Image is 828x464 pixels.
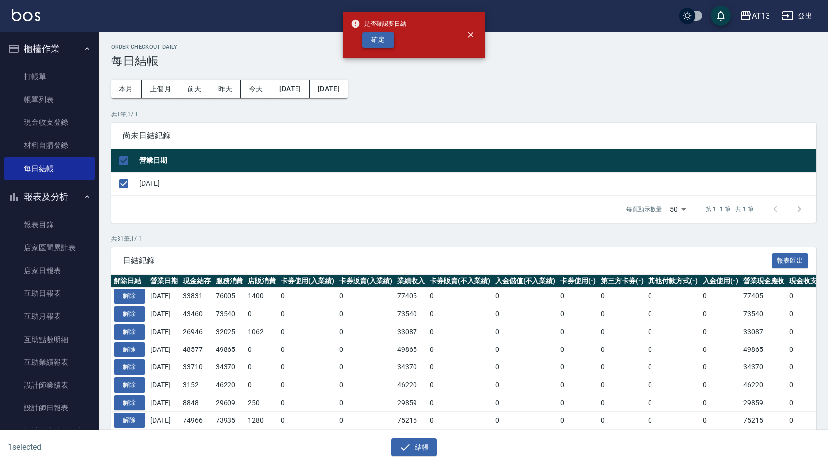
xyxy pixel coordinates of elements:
[598,376,646,394] td: 0
[493,341,558,358] td: 0
[114,306,145,322] button: 解除
[493,394,558,411] td: 0
[245,394,278,411] td: 250
[736,6,774,26] button: AT13
[741,305,787,323] td: 73540
[213,411,246,429] td: 73935
[148,411,180,429] td: [DATE]
[395,376,427,394] td: 46220
[111,44,816,50] h2: Order checkout daily
[741,341,787,358] td: 49865
[213,305,246,323] td: 73540
[558,288,598,305] td: 0
[245,323,278,341] td: 1062
[646,376,700,394] td: 0
[598,394,646,411] td: 0
[245,305,278,323] td: 0
[278,394,337,411] td: 0
[493,275,558,288] th: 入金儲值(不入業績)
[558,358,598,376] td: 0
[427,275,493,288] th: 卡券販賣(不入業績)
[245,376,278,394] td: 0
[278,305,337,323] td: 0
[427,376,493,394] td: 0
[558,305,598,323] td: 0
[558,323,598,341] td: 0
[114,289,145,304] button: 解除
[180,305,213,323] td: 43460
[4,65,95,88] a: 打帳單
[362,32,394,48] button: 確定
[395,323,427,341] td: 33087
[558,275,598,288] th: 卡券使用(-)
[245,411,278,429] td: 1280
[148,305,180,323] td: [DATE]
[558,341,598,358] td: 0
[114,413,145,428] button: 解除
[741,323,787,341] td: 33087
[111,275,148,288] th: 解除日結
[180,341,213,358] td: 48577
[142,80,179,98] button: 上個月
[646,275,700,288] th: 其他付款方式(-)
[493,411,558,429] td: 0
[213,376,246,394] td: 46220
[741,288,787,305] td: 77405
[4,134,95,157] a: 材料自購登錄
[460,24,481,46] button: close
[4,282,95,305] a: 互助日報表
[741,275,787,288] th: 營業現金應收
[213,275,246,288] th: 服務消費
[646,305,700,323] td: 0
[337,394,395,411] td: 0
[4,88,95,111] a: 帳單列表
[598,275,646,288] th: 第三方卡券(-)
[646,394,700,411] td: 0
[337,323,395,341] td: 0
[4,305,95,328] a: 互助月報表
[700,411,741,429] td: 0
[180,275,213,288] th: 現金結存
[114,359,145,375] button: 解除
[337,411,395,429] td: 0
[4,328,95,351] a: 互助點數明細
[278,288,337,305] td: 0
[558,376,598,394] td: 0
[278,341,337,358] td: 0
[395,394,427,411] td: 29859
[700,394,741,411] td: 0
[278,376,337,394] td: 0
[778,7,816,25] button: 登出
[395,411,427,429] td: 75215
[741,376,787,394] td: 46220
[752,10,770,22] div: AT13
[646,288,700,305] td: 0
[123,131,804,141] span: 尚未日結紀錄
[337,305,395,323] td: 0
[427,288,493,305] td: 0
[278,411,337,429] td: 0
[12,9,40,21] img: Logo
[598,358,646,376] td: 0
[180,411,213,429] td: 74966
[351,19,406,29] span: 是否確認要日結
[4,111,95,134] a: 現金收支登錄
[427,341,493,358] td: 0
[137,172,816,195] td: [DATE]
[4,213,95,236] a: 報表目錄
[700,323,741,341] td: 0
[111,110,816,119] p: 共 1 筆, 1 / 1
[391,438,437,457] button: 結帳
[395,275,427,288] th: 業績收入
[395,358,427,376] td: 34370
[598,341,646,358] td: 0
[700,376,741,394] td: 0
[598,411,646,429] td: 0
[180,323,213,341] td: 26946
[337,275,395,288] th: 卡券販賣(入業績)
[210,80,241,98] button: 昨天
[123,256,772,266] span: 日結紀錄
[4,36,95,61] button: 櫃檯作業
[427,305,493,323] td: 0
[700,358,741,376] td: 0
